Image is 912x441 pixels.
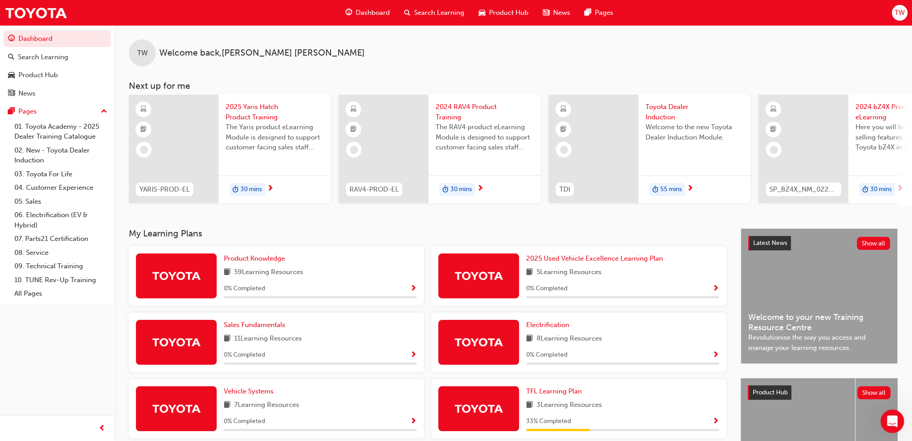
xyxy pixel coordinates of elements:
span: book-icon [224,267,231,278]
span: Welcome to your new Training Resource Centre [748,312,890,332]
span: 3 Learning Resources [537,400,602,411]
span: Toyota Dealer Induction [646,102,743,122]
span: Product Hub [753,389,788,396]
a: 02. New - Toyota Dealer Induction [11,144,111,167]
a: Vehicle Systems [224,386,277,397]
span: duration-icon [442,184,449,196]
a: 01. Toyota Academy - 2025 Dealer Training Catalogue [11,120,111,144]
a: 09. Technical Training [11,259,111,273]
span: car-icon [479,7,485,18]
span: up-icon [101,106,107,118]
span: Search Learning [414,8,464,18]
a: search-iconSearch Learning [397,4,471,22]
a: 07. Parts21 Certification [11,232,111,246]
span: book-icon [526,267,533,278]
img: Trak [152,401,201,416]
button: Gif picker [28,294,35,301]
a: Search Learning [4,49,111,65]
h1: Trak [44,4,59,11]
span: duration-icon [862,184,868,196]
span: 11 Learning Resources [234,333,302,345]
span: Product Knowledge [224,254,285,262]
a: 04. Customer Experience [11,181,111,195]
button: Show Progress [712,283,719,294]
a: Merge ID [61,31,118,49]
span: duration-icon [652,184,659,196]
span: Show Progress [410,351,417,359]
div: Profile image for Trak [45,140,54,149]
div: Trak says… [7,160,172,253]
a: TDIToyota Dealer InductionWelcome to the new Toyota Dealer Induction Module.duration-icon55 mins [549,95,751,203]
span: Electrification [526,321,569,329]
span: Ticket has been updated • 19h ago [45,257,144,264]
div: Our usual reply time 🕒 [14,109,140,127]
a: 03. Toyota For Life [11,167,111,181]
span: learningRecordVerb_NONE-icon [560,146,568,154]
div: Tim says… [7,28,172,55]
a: 06. Electrification (EV & Hybrid) [11,208,111,232]
a: 10. TUNE Rev-Up Training [11,273,111,287]
span: 0 % Completed [526,350,567,360]
div: Trak says… [7,139,172,160]
a: Sales Fundamentals [224,320,289,330]
h3: Next up for me [114,81,912,91]
span: prev-icon [99,423,105,434]
button: Show all [857,386,891,399]
span: YARIS-PROD-EL [140,184,190,195]
a: guage-iconDashboard [338,4,397,22]
p: Active [44,11,61,20]
img: Trak [4,3,67,23]
div: Hi [PERSON_NAME], [14,165,140,174]
span: 0 % Completed [526,284,567,294]
button: Send a message… [154,290,168,305]
a: Electrification [526,320,573,330]
span: 55 mins [660,184,682,195]
span: 59 Learning Resources [234,267,303,278]
h3: My Learning Plans [129,228,726,239]
div: Search Learning [18,52,68,62]
div: You’ll get replies here and in your email: ✉️ [14,61,140,105]
span: learningResourceType_ELEARNING-icon [140,104,147,115]
span: 8 Learning Resources [537,333,602,345]
span: book-icon [526,333,533,345]
img: Trak [454,401,503,416]
span: 0 % Completed [224,284,265,294]
span: TW [895,8,905,18]
img: Trak [152,334,201,350]
div: You’ll get replies here and in your email:✉️[PERSON_NAME][EMAIL_ADDRESS][PERSON_NAME][DOMAIN_NAME... [7,55,147,132]
iframe: Intercom live chat [881,410,904,433]
span: RAV4-PROD-EL [349,184,399,195]
div: News [18,88,35,99]
span: learningRecordVerb_NONE-icon [140,146,148,154]
span: booktick-icon [140,124,147,135]
img: Trak [454,268,503,284]
span: Latest News [753,239,787,247]
button: Pages [4,103,111,120]
span: 2025 Used Vehicle Excellence Learning Plan [526,254,663,262]
a: Product HubShow all [748,385,890,400]
span: Vehicle Systems [224,387,274,395]
span: next-icon [477,185,484,193]
span: guage-icon [345,7,352,18]
span: 7 Learning Resources [234,400,299,411]
span: car-icon [8,71,15,79]
span: TDI [559,184,570,195]
span: The RAV4 product eLearning Module is designed to support customer facing sales staff with introdu... [436,122,533,153]
span: Welcome to the new Toyota Dealer Induction Module. [646,122,743,142]
span: 2024 RAV4 Product Training [436,102,533,122]
span: News [553,8,570,18]
span: learningResourceType_ELEARNING-icon [770,104,777,115]
span: next-icon [897,185,903,193]
a: News [4,85,111,102]
span: learningResourceType_ELEARNING-icon [350,104,357,115]
span: pages-icon [8,108,15,116]
span: 0 % Completed [224,416,265,427]
span: Revolutionise the way you access and manage your learning resources. [748,332,890,353]
a: pages-iconPages [577,4,620,22]
a: news-iconNews [536,4,577,22]
span: news-icon [8,90,15,98]
span: Show Progress [410,418,417,426]
span: 2025 Yaris Hatch Product Training [226,102,323,122]
span: 30 mins [870,184,892,195]
span: 30 mins [450,184,472,195]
